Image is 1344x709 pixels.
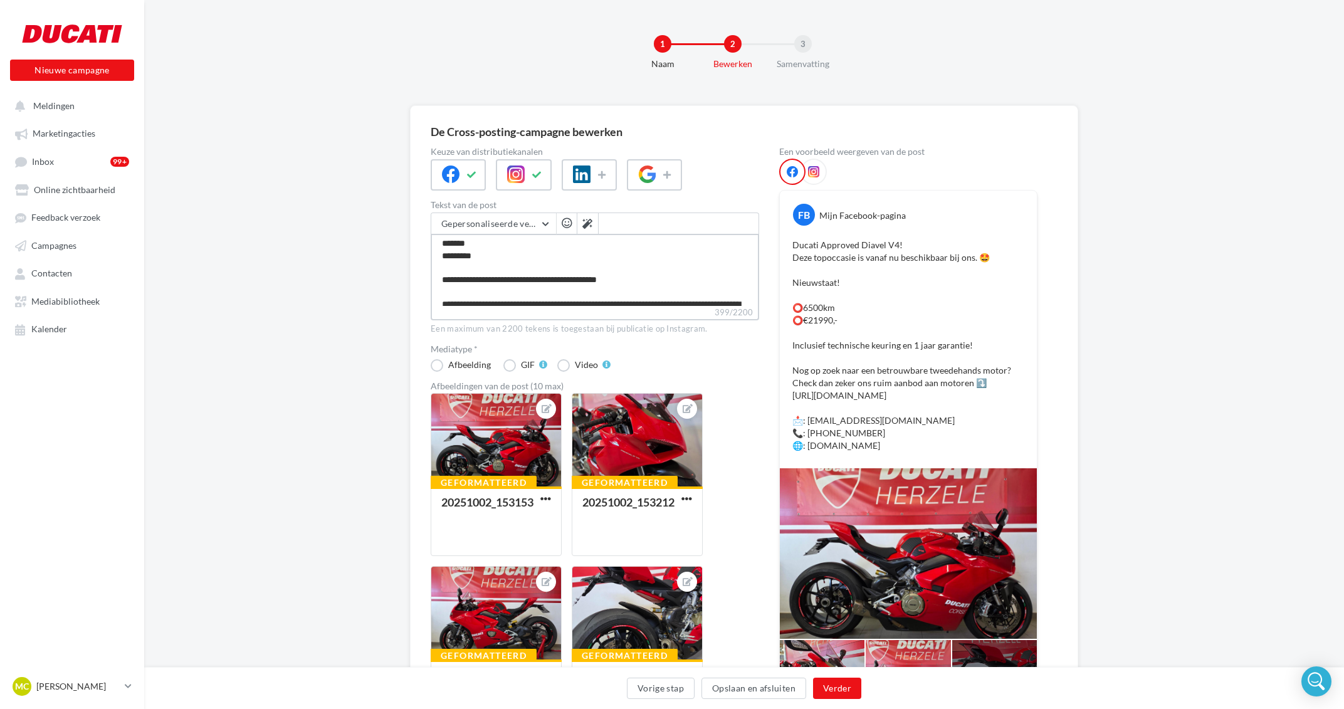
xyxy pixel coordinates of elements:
[794,35,812,53] div: 3
[763,58,843,70] div: Samenvatting
[8,317,137,340] a: Kalender
[31,213,100,223] span: Feedback verzoek
[10,60,134,81] button: Nieuwe campagne
[622,58,703,70] div: Naam
[431,126,622,137] div: De Cross-posting-campagne bewerken
[431,213,556,234] button: Gepersonaliseerde velden
[779,147,1037,156] div: Een voorbeeld weergeven van de post
[431,345,759,354] label: Mediatype *
[31,268,72,279] span: Contacten
[8,206,137,228] a: Feedback verzoek
[15,680,29,693] span: MC
[793,204,815,226] div: FB
[701,678,806,699] button: Opslaan en afsluiten
[441,495,533,509] div: 20251002_153153
[431,306,759,320] label: 399/2200
[575,360,598,369] div: Video
[33,129,95,139] span: Marketingacties
[431,476,537,490] div: Geformatteerd
[441,218,547,229] span: Gepersonaliseerde velden
[8,122,137,144] a: Marketingacties
[31,240,76,251] span: Campagnes
[33,100,75,111] span: Meldingen
[813,678,861,699] button: Verder
[431,147,759,156] label: Keuze van distributiekanalen
[110,157,129,167] div: 99+
[31,296,100,307] span: Mediabibliotheek
[8,261,137,284] a: Contacten
[693,58,773,70] div: Bewerken
[572,649,678,663] div: Geformatteerd
[8,234,137,256] a: Campagnes
[8,94,132,117] button: Meldingen
[819,209,906,222] div: Mijn Facebook-pagina
[431,201,759,209] label: Tekst van de post
[10,675,134,698] a: MC [PERSON_NAME]
[36,680,120,693] p: [PERSON_NAME]
[431,382,759,391] div: Afbeeldingen van de post (10 max)
[431,323,759,335] div: Een maximum van 2200 tekens is toegestaan bij publicatie op Instagram.
[8,290,137,312] a: Mediabibliotheek
[792,239,1024,452] p: Ducati Approved Diavel V4! Deze topoccasie is vanaf nu beschikbaar bij ons. 🤩 Nieuwstaat! ⭕6500km...
[572,476,678,490] div: Geformatteerd
[431,649,537,663] div: Geformatteerd
[31,324,67,335] span: Kalender
[32,156,54,167] span: Inbox
[582,495,675,509] div: 20251002_153212
[34,184,115,195] span: Online zichtbaarheid
[1301,666,1331,696] div: Open Intercom Messenger
[448,360,491,369] div: Afbeelding
[521,360,535,369] div: GIF
[8,178,137,201] a: Online zichtbaarheid
[627,678,695,699] button: Vorige stap
[8,150,137,173] a: Inbox99+
[654,35,671,53] div: 1
[724,35,742,53] div: 2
